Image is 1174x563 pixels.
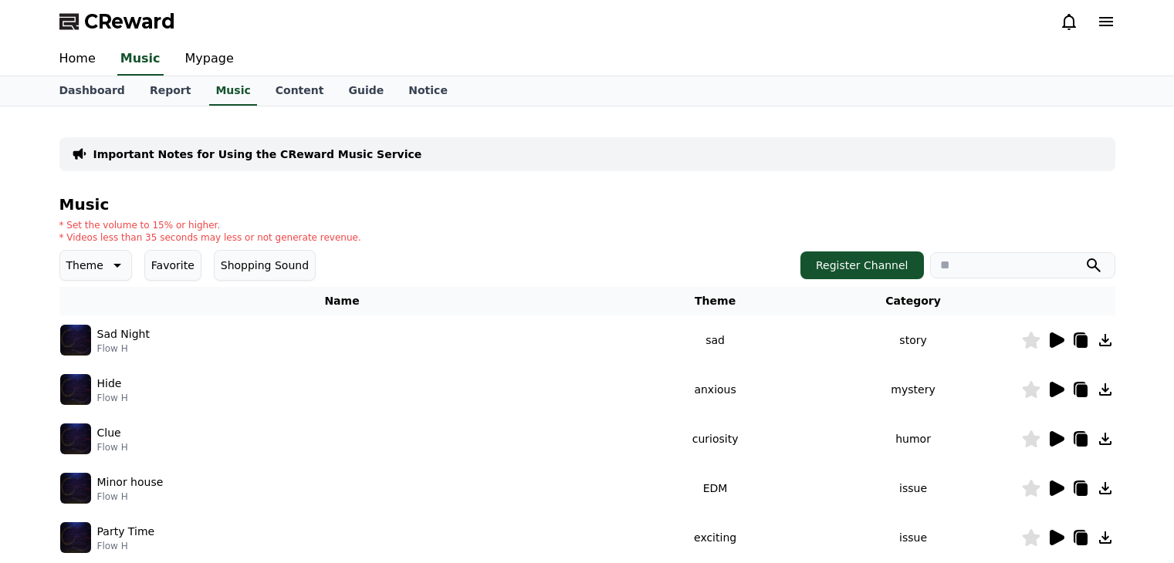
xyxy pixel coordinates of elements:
button: Shopping Sound [214,250,316,281]
img: music [60,522,91,553]
p: Party Time [97,524,155,540]
a: CReward [59,9,175,34]
td: issue [806,464,1021,513]
td: curiosity [625,414,806,464]
th: Category [806,287,1021,315]
img: music [60,473,91,504]
p: Theme [66,255,103,276]
button: Theme [59,250,132,281]
p: Minor house [97,474,164,491]
p: Flow H [97,342,150,355]
p: * Set the volume to 15% or higher. [59,219,361,231]
p: Flow H [97,441,128,453]
th: Name [59,287,625,315]
button: Favorite [144,250,201,281]
td: issue [806,513,1021,562]
span: CReward [84,9,175,34]
p: * Videos less than 35 seconds may less or not generate revenue. [59,231,361,244]
h4: Music [59,196,1115,213]
td: sad [625,315,806,365]
button: Register Channel [800,251,924,279]
td: anxious [625,365,806,414]
a: Dashboard [47,76,137,106]
a: Home [47,43,108,76]
td: mystery [806,365,1021,414]
a: Notice [396,76,460,106]
a: Music [117,43,164,76]
p: Hide [97,376,122,392]
a: Music [209,76,256,106]
p: Flow H [97,540,155,552]
td: exciting [625,513,806,562]
a: Guide [336,76,396,106]
a: Content [263,76,337,106]
td: story [806,315,1021,365]
td: humor [806,414,1021,464]
p: Sad Night [97,326,150,342]
p: Clue [97,425,121,441]
a: Report [137,76,204,106]
img: music [60,423,91,454]
th: Theme [625,287,806,315]
p: Flow H [97,392,128,404]
img: music [60,374,91,405]
td: EDM [625,464,806,513]
a: Mypage [173,43,246,76]
p: Flow H [97,491,164,503]
a: Important Notes for Using the CReward Music Service [93,147,422,162]
img: music [60,325,91,356]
